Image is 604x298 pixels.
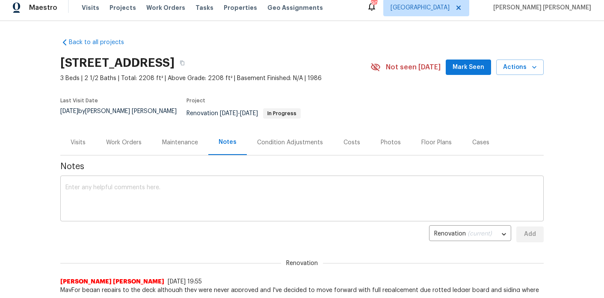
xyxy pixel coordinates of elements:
[468,231,492,237] span: (current)
[175,55,190,71] button: Copy Address
[224,3,257,12] span: Properties
[446,60,491,75] button: Mark Seen
[421,138,452,147] div: Floor Plans
[60,108,187,125] div: by [PERSON_NAME] [PERSON_NAME]
[106,138,142,147] div: Work Orders
[146,3,185,12] span: Work Orders
[267,3,323,12] span: Geo Assignments
[503,62,537,73] span: Actions
[187,110,301,116] span: Renovation
[220,110,258,116] span: -
[381,138,401,147] div: Photos
[490,3,591,12] span: [PERSON_NAME] [PERSON_NAME]
[281,259,323,268] span: Renovation
[162,138,198,147] div: Maintenance
[264,111,300,116] span: In Progress
[496,60,544,75] button: Actions
[71,138,86,147] div: Visits
[429,224,511,245] div: Renovation (current)
[60,162,544,171] span: Notes
[110,3,136,12] span: Projects
[168,279,202,285] span: [DATE] 19:55
[240,110,258,116] span: [DATE]
[220,110,238,116] span: [DATE]
[60,59,175,67] h2: [STREET_ADDRESS]
[219,138,237,146] div: Notes
[195,5,213,11] span: Tasks
[453,62,484,73] span: Mark Seen
[257,138,323,147] div: Condition Adjustments
[472,138,489,147] div: Cases
[60,277,164,286] span: [PERSON_NAME] [PERSON_NAME]
[29,3,57,12] span: Maestro
[187,98,205,103] span: Project
[60,74,370,83] span: 3 Beds | 2 1/2 Baths | Total: 2208 ft² | Above Grade: 2208 ft² | Basement Finished: N/A | 1986
[343,138,360,147] div: Costs
[60,108,78,114] span: [DATE]
[386,63,441,72] span: Not seen [DATE]
[82,3,99,12] span: Visits
[391,3,450,12] span: [GEOGRAPHIC_DATA]
[60,38,142,47] a: Back to all projects
[60,98,98,103] span: Last Visit Date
